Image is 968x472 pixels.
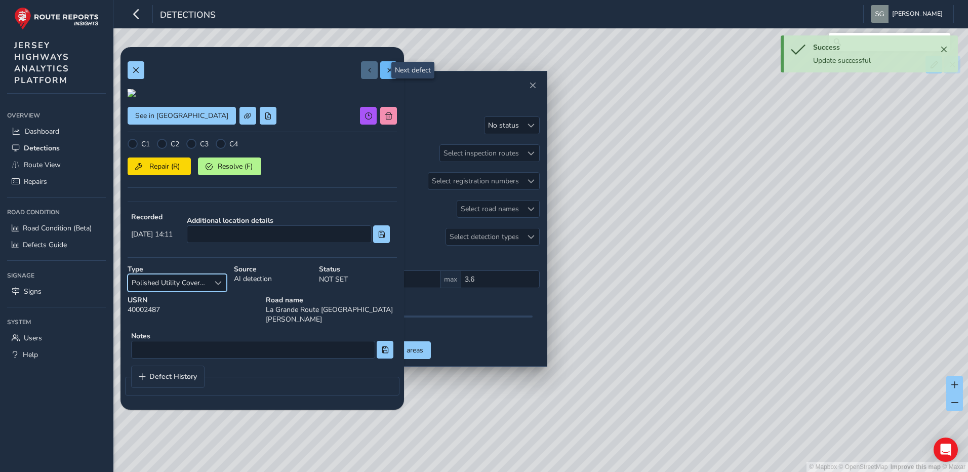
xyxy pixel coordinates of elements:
label: C2 [171,139,179,149]
a: Defects Guide [7,237,106,253]
div: 40002487 [124,292,262,328]
div: Road Condition [7,205,106,220]
span: Users [24,333,42,343]
div: La Grande Route [GEOGRAPHIC_DATA][PERSON_NAME] [262,292,400,328]
strong: Type [128,264,227,274]
span: Defect History [149,373,197,380]
div: Select inspection routes [440,145,522,162]
strong: Recorded [131,212,173,222]
div: Select road names [457,201,522,217]
a: Detections [7,140,106,156]
span: Route View [24,160,61,170]
div: Update successful [813,56,937,65]
div: System [7,314,106,330]
span: [PERSON_NAME] [892,5,943,23]
span: Defects Guide [23,240,67,250]
button: Close [937,43,951,57]
input: 0 [461,270,540,288]
span: Success [813,43,840,52]
p: NOT SET [319,274,397,285]
div: Signage [7,268,106,283]
strong: USRN [128,295,259,305]
span: Detections [24,143,60,153]
strong: Road name [266,295,397,305]
input: Search [829,33,950,51]
button: Resolve (F) [198,158,261,175]
strong: Additional location details [187,216,390,225]
a: Signs [7,283,106,300]
span: JERSEY HIGHWAYS ANALYTICS PLATFORM [14,40,69,86]
strong: Notes [131,331,393,341]
span: See in [GEOGRAPHIC_DATA] [135,111,228,121]
span: Polished Utility Cover/Grid [128,274,210,291]
div: Overview [7,108,106,123]
button: See in Route View [128,107,236,125]
span: Resolve (F) [216,162,254,171]
a: Route View [7,156,106,173]
button: Repair (R) [128,158,191,175]
button: Close [526,78,540,93]
a: Help [7,346,106,363]
strong: Source [234,264,312,274]
a: Dashboard [7,123,106,140]
div: Select registration numbers [428,173,522,189]
span: Repairs [24,177,47,186]
div: AI detection [230,261,315,295]
div: 0 [349,321,533,331]
span: max [440,270,461,288]
img: rr logo [14,7,99,30]
h2: Filters [342,93,540,110]
span: Road Condition (Beta) [23,223,92,233]
label: C1 [141,139,150,149]
button: [PERSON_NAME] [871,5,946,23]
span: Repair (R) [146,162,183,171]
span: [DATE] 14:11 [131,229,173,239]
div: Select a type [210,274,226,291]
span: Signs [24,287,42,296]
strong: Status [319,264,397,274]
a: Road Condition (Beta) [7,220,106,237]
span: Dashboard [25,127,59,136]
label: C4 [229,139,238,149]
span: Detections [160,9,216,23]
img: diamond-layout [871,5,889,23]
label: C3 [200,139,209,149]
a: Repairs [7,173,106,190]
a: Users [7,330,106,346]
a: Defect History [132,366,204,387]
div: Select detection types [446,228,522,245]
span: Help [23,350,38,360]
div: No status [488,121,519,130]
div: Open Intercom Messenger [934,438,958,462]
